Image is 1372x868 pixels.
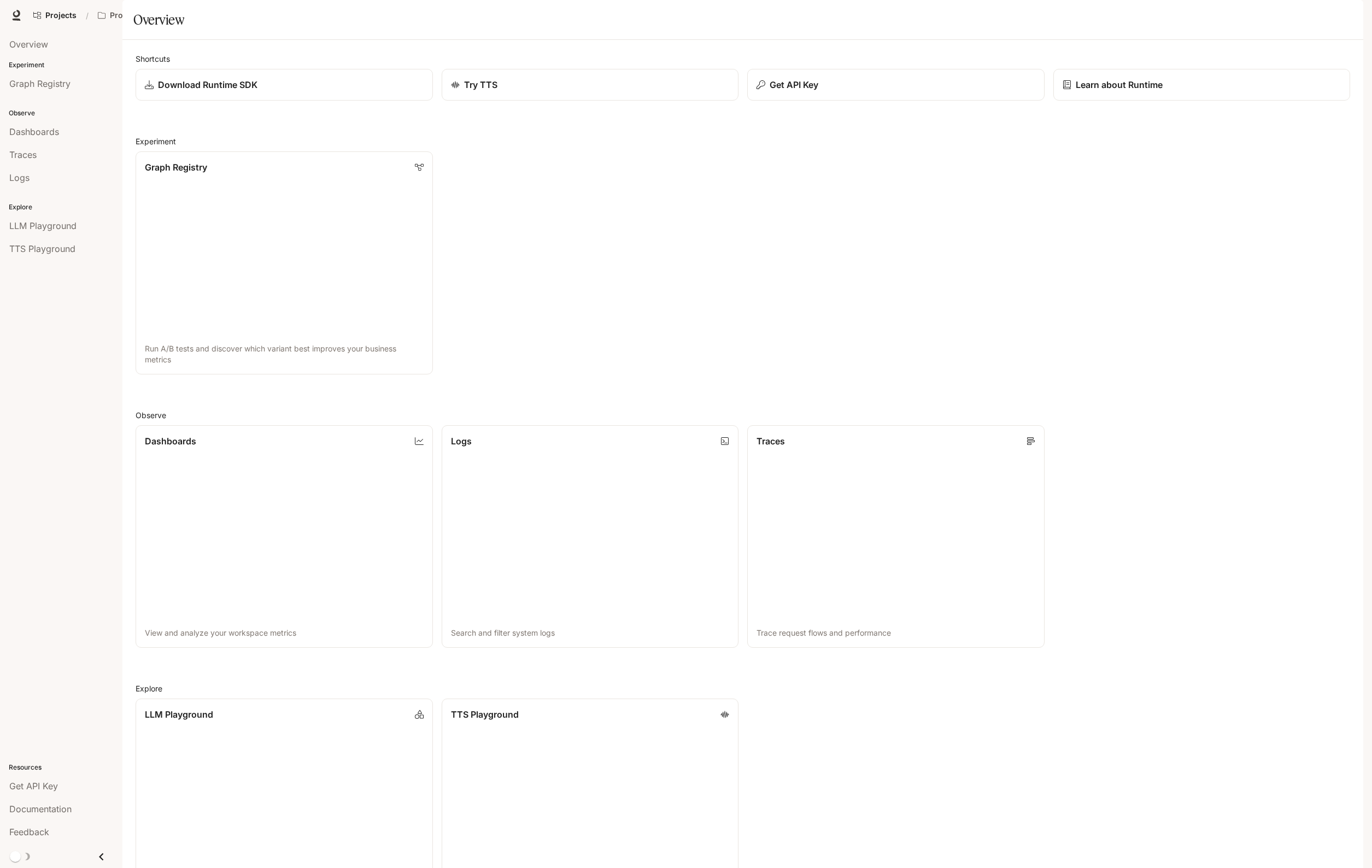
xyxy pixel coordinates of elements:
[136,69,433,101] a: Download Runtime SDK
[81,10,93,21] div: /
[136,136,1350,147] h2: Experiment
[1076,78,1163,91] p: Learn about Runtime
[133,9,184,31] h1: Overview
[451,708,519,721] p: TTS Playground
[145,708,213,721] p: LLM Playground
[442,69,739,101] a: Try TTS
[145,161,207,174] p: Graph Registry
[158,78,257,91] p: Download Runtime SDK
[451,627,730,638] p: Search and filter system logs
[136,53,1350,64] h2: Shortcuts
[757,435,785,448] p: Traces
[145,435,196,448] p: Dashboards
[145,343,424,365] p: Run A/B tests and discover which variant best improves your business metrics
[747,69,1045,101] button: Get API Key
[45,11,77,20] span: Projects
[451,435,472,448] p: Logs
[136,409,1350,421] h2: Observe
[28,4,81,26] a: Go to projects
[1053,69,1351,101] a: Learn about Runtime
[757,627,1035,638] p: Trace request flows and performance
[136,151,433,374] a: Graph RegistryRun A/B tests and discover which variant best improves your business metrics
[442,425,739,648] a: LogsSearch and filter system logs
[93,4,173,26] button: All workspaces
[464,78,497,91] p: Try TTS
[136,425,433,648] a: DashboardsView and analyze your workspace metrics
[747,425,1045,648] a: TracesTrace request flows and performance
[110,11,156,20] p: Prometheus
[770,78,818,91] p: Get API Key
[145,627,424,638] p: View and analyze your workspace metrics
[136,683,1350,694] h2: Explore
